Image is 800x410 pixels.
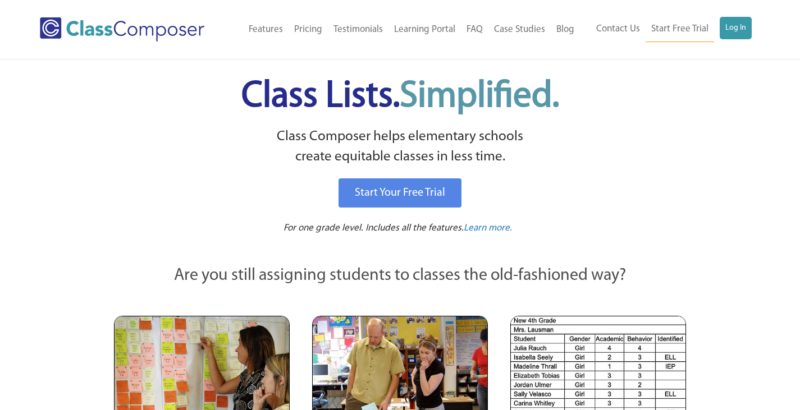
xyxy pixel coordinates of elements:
[328,17,388,42] a: Testimonials
[464,222,512,236] a: Learn more.
[388,17,461,42] a: Learning Portal
[243,17,289,42] a: Features
[284,223,464,233] span: For one grade level. Includes all the features.
[112,127,688,168] p: Class Composer helps elementary schools create equitable classes in less time.
[580,17,752,42] nav: Header Menu
[355,187,445,199] span: Start Your Free Trial
[551,17,580,42] a: Blog
[646,17,714,42] a: Start Free Trial
[461,17,488,42] a: FAQ
[720,17,752,39] a: Log In
[241,79,559,115] span: Class Lists.
[40,17,204,42] img: Class Composer
[591,17,646,42] a: Contact Us
[464,223,512,233] span: Learn more.
[339,178,461,208] a: Start Your Free Trial
[400,79,559,115] span: Simplified.
[228,17,580,42] nav: Header Menu
[289,17,328,42] a: Pricing
[488,17,551,42] a: Case Studies
[114,264,687,288] p: Are you still assigning students to classes the old-fashioned way?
